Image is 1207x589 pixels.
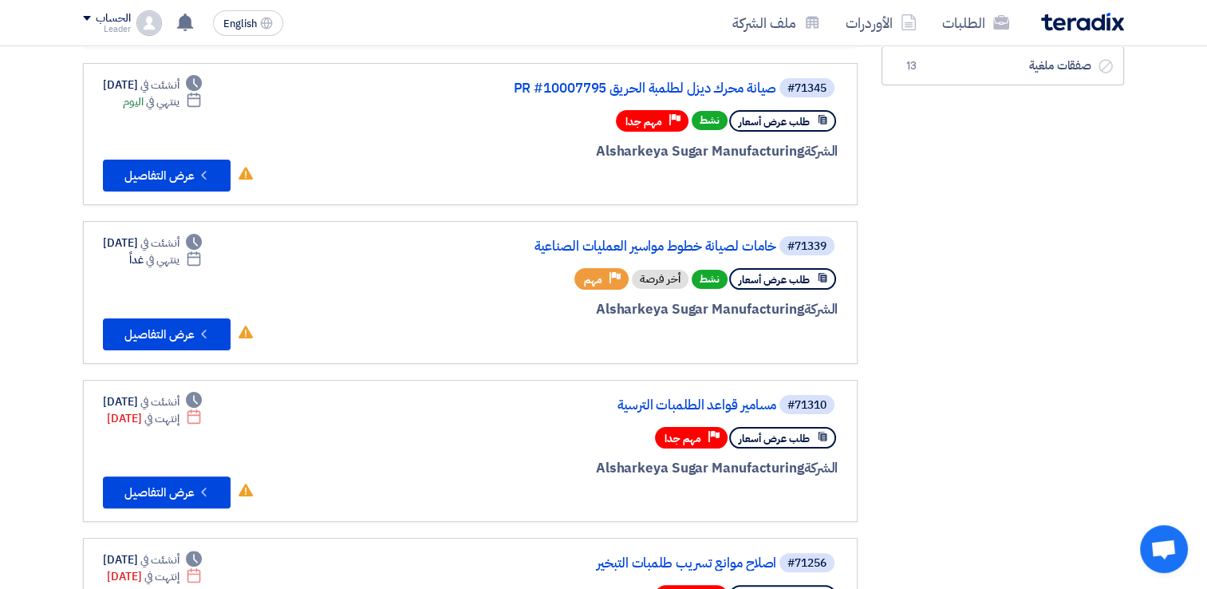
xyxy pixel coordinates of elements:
div: [DATE] [103,77,202,93]
span: إنتهت في [144,568,179,585]
button: English [213,10,283,36]
img: Teradix logo [1041,13,1124,31]
div: Alsharkeya Sugar Manufacturing [454,141,838,162]
a: خامات لصيانة خطوط مواسير العمليات الصناعية [457,239,776,254]
button: عرض التفاصيل [103,160,231,192]
span: الشركة [804,141,838,161]
span: مهم جدا [665,431,701,446]
span: طلب عرض أسعار [739,431,810,446]
span: أنشئت في [140,77,179,93]
span: أنشئت في [140,393,179,410]
span: أنشئت في [140,235,179,251]
div: غداً [129,251,202,268]
div: أخر فرصة [632,270,688,289]
div: Alsharkeya Sugar Manufacturing [454,299,838,320]
a: اصلاح موانع تسريب طلمبات التبخير [457,556,776,571]
div: #71310 [787,400,826,411]
div: [DATE] [103,235,202,251]
span: 13 [901,58,921,74]
span: طلب عرض أسعار [739,114,810,129]
span: الشركة [804,458,838,478]
a: ملف الشركة [720,4,833,42]
span: نشط [692,111,728,130]
span: طلب عرض أسعار [739,272,810,287]
img: profile_test.png [136,10,162,36]
button: عرض التفاصيل [103,476,231,508]
a: مسامير قواعد الطلمبات الترسية [457,398,776,413]
div: [DATE] [103,393,202,410]
div: Open chat [1140,525,1188,573]
div: Alsharkeya Sugar Manufacturing [454,458,838,479]
a: الطلبات [929,4,1022,42]
span: نشط [692,270,728,289]
div: Leader [83,25,130,34]
div: اليوم [123,93,202,110]
span: إنتهت في [144,410,179,427]
span: مهم جدا [625,114,662,129]
a: صيانة محرك ديزل لطلمبة الحريق PR #10007795 [457,81,776,96]
span: أنشئت في [140,551,179,568]
div: #71256 [787,558,826,569]
div: [DATE] [107,568,202,585]
a: صفقات ملغية13 [882,46,1124,85]
div: الحساب [96,12,130,26]
span: ينتهي في [146,93,179,110]
span: الشركة [804,299,838,319]
a: الأوردرات [833,4,929,42]
div: [DATE] [107,410,202,427]
span: مهم [584,272,602,287]
div: #71339 [787,241,826,252]
div: #71345 [787,83,826,94]
span: English [223,18,257,30]
div: [DATE] [103,551,202,568]
button: عرض التفاصيل [103,318,231,350]
span: ينتهي في [146,251,179,268]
